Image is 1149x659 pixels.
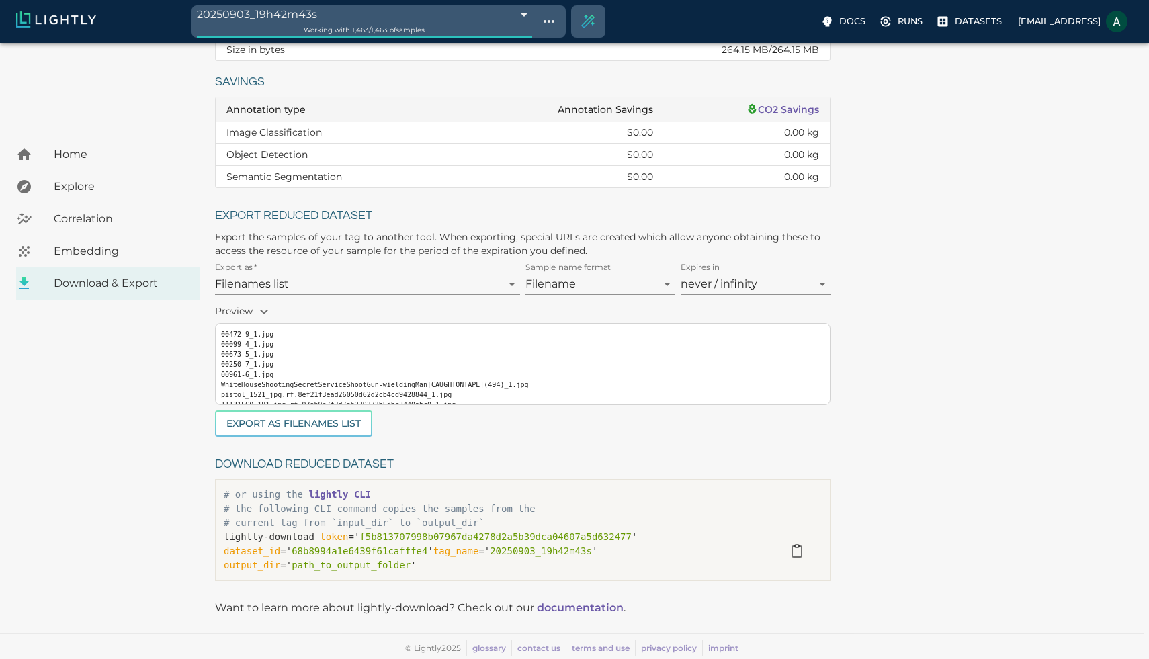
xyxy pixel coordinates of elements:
button: Show tag tree [538,10,560,33]
span: # or using the [224,489,371,500]
a: contact us [517,643,560,653]
span: Correlation [54,211,189,227]
span: f5b813707998b07967da4278d2a5b39dca04607a5d632477 [359,531,632,542]
span: # the following CLI command copies the samples from the # current tag from `input_dir` to `output... [224,503,536,528]
td: Image Classification [216,122,458,144]
a: imprint [708,643,738,653]
a: Home [16,138,200,171]
span: Explore [54,179,189,195]
td: 0.00 kg [664,144,830,166]
label: Docs [818,11,871,32]
label: Expires in [681,262,720,273]
span: Embedding [54,243,189,259]
span: token [320,531,348,542]
p: [EMAIL_ADDRESS] [1018,15,1101,28]
div: Create selection [572,5,604,38]
p: Docs [839,15,865,28]
a: Embedding [16,235,200,267]
span: output_dir [224,560,280,570]
td: $0.00 [458,122,664,144]
a: terms and use [572,643,630,653]
a: lightly CLI [308,489,371,500]
h6: Export reduced dataset [215,206,831,226]
p: Want to learn more about lightly-download? Check out our . [215,600,626,616]
div: Filenames list [215,273,520,295]
nav: explore, analyze, sample, metadata, embedding, correlations label, download your dataset [16,138,200,300]
a: documentation [537,601,624,614]
td: Semantic Segmentation [216,166,458,188]
button: Export as Filenames list [215,410,372,437]
span: © Lightly 2025 [405,643,461,653]
td: $0.00 [458,144,664,166]
h6: Download reduced dataset [215,454,831,475]
p: Runs [898,15,923,28]
div: Filename [525,273,675,295]
table: dataset tag savings [216,97,830,187]
p: Datasets [955,15,1002,28]
p: lightly-download =' ' =' ' =' ' =' ' [224,530,772,572]
td: 0.00 kg [664,122,830,144]
div: never / infinity [681,273,831,295]
span: 20250903_19h42m43s [490,545,592,556]
span: path_to_output_folder [292,560,411,570]
td: Object Detection [216,144,458,166]
td: 0.00 kg [664,166,830,188]
a: Download & Export [16,267,200,300]
label: Sample name format [525,262,611,273]
td: $0.00 [458,166,664,188]
img: Aryan Behmardi [1106,11,1127,32]
span: Download & Export [54,275,189,292]
td: 264.15 MB / 264.15 MB [474,39,830,61]
button: Copy to clipboard [783,537,810,564]
span: Home [54,146,189,163]
a: privacy policy [641,643,697,653]
th: Size in bytes [216,39,474,61]
span: dataset_id [224,545,280,556]
span: Working with 1,463 / 1,463 of samples [304,26,425,34]
span: tag_name [433,545,478,556]
div: 20250903_19h42m43s [197,5,532,24]
label: Datasets [933,11,1007,32]
a: Explore [16,171,200,203]
label: Runs [876,11,928,32]
label: [EMAIL_ADDRESS]Aryan Behmardi [1013,7,1133,36]
th: Annotation type [216,97,458,122]
a: Correlation [16,203,200,235]
img: Lightly [16,11,96,28]
a: CO2 Savings [747,103,819,116]
pre: 00472-9_1.jpg 00099-4_1.jpg 00673-5_1.jpg 00250-7_1.jpg 00961-6_1.jpg WhiteHouseShootingSecretSer... [221,329,824,430]
p: Export the samples of your tag to another tool. When exporting, special URLs are created which al... [215,230,831,257]
label: Export as [215,262,257,273]
p: Preview [215,300,831,323]
span: 68b8994a1e6439f61cafffe4 [292,545,427,556]
a: glossary [472,643,506,653]
th: Annotation Savings [458,97,664,122]
h6: Savings [215,72,831,93]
